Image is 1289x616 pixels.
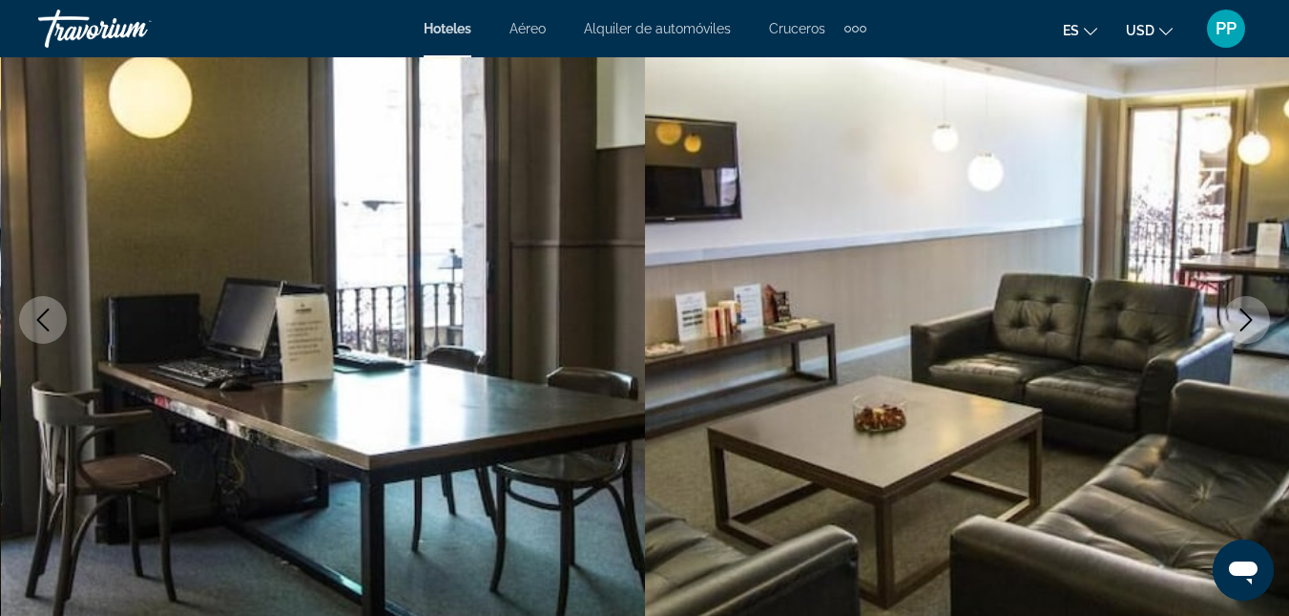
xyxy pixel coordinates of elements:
button: User Menu [1201,9,1251,49]
a: Hoteles [424,21,471,36]
button: Next image [1222,296,1270,344]
a: Travorium [38,4,229,53]
iframe: Botón para iniciar la ventana de mensajería [1213,540,1274,601]
button: Extra navigation items [844,13,866,44]
a: Aéreo [509,21,546,36]
button: Change currency [1126,16,1173,44]
span: USD [1126,23,1154,38]
a: Alquiler de automóviles [584,21,731,36]
span: es [1063,23,1079,38]
span: PP [1216,19,1237,38]
button: Previous image [19,296,67,344]
button: Change language [1063,16,1097,44]
a: Cruceros [769,21,825,36]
